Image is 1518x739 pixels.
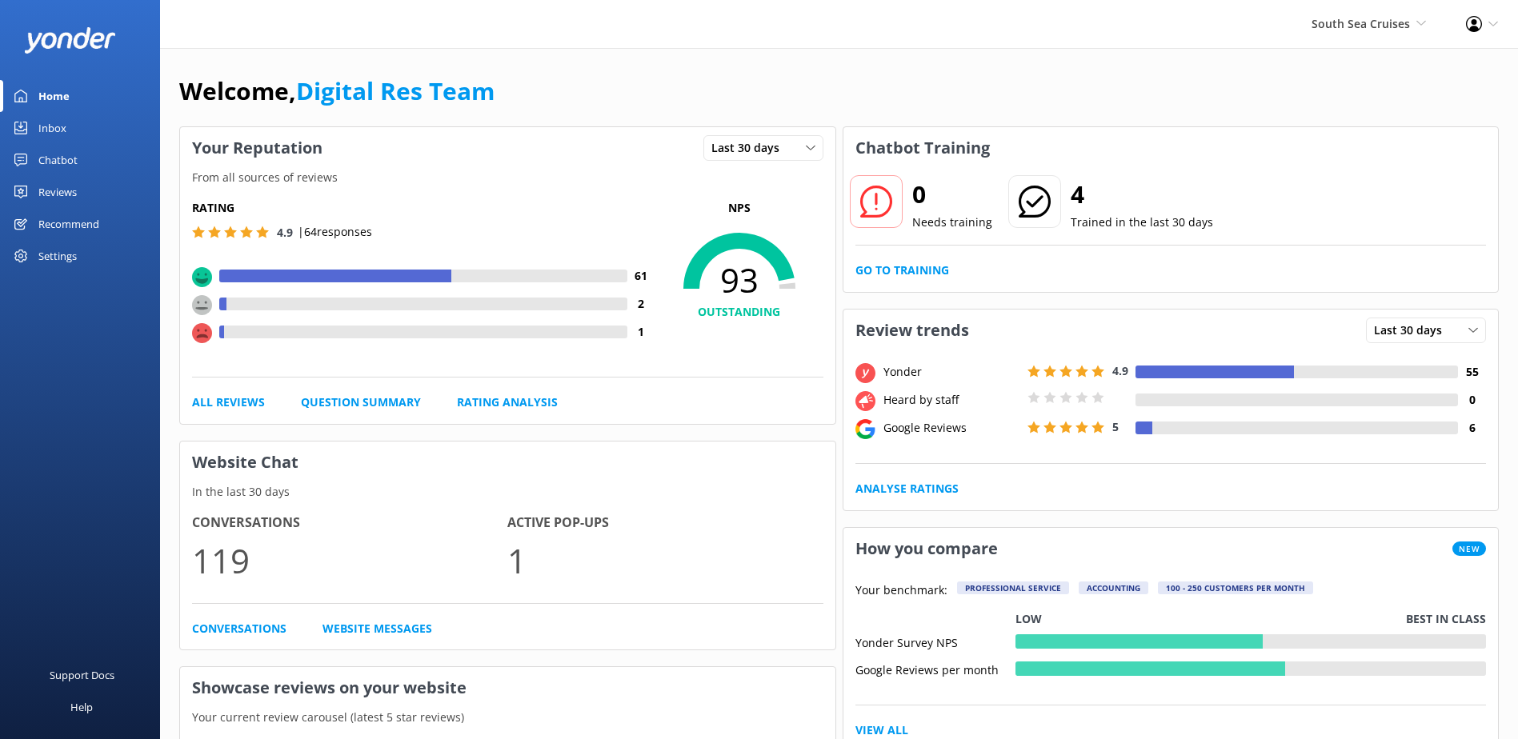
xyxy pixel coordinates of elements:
[507,533,823,587] p: 1
[855,581,947,601] p: Your benchmark:
[843,127,1002,169] h3: Chatbot Training
[1452,541,1486,556] span: New
[38,176,77,208] div: Reviews
[50,659,114,691] div: Support Docs
[879,391,1023,409] div: Heard by staff
[38,144,78,176] div: Chatbot
[179,72,495,110] h1: Welcome,
[507,513,823,533] h4: Active Pop-ups
[1158,581,1313,594] div: 100 - 250 customers per month
[38,112,66,144] div: Inbox
[192,199,655,217] h5: Rating
[322,620,432,637] a: Website Messages
[1112,363,1128,378] span: 4.9
[912,214,992,231] p: Needs training
[38,80,70,112] div: Home
[855,634,1015,649] div: Yonder Survey NPS
[1112,419,1119,434] span: 5
[957,581,1069,594] div: Professional Service
[301,393,421,411] a: Question Summary
[1458,419,1486,437] h4: 6
[180,709,835,726] p: Your current review carousel (latest 5 star reviews)
[192,393,265,411] a: All Reviews
[655,199,823,217] p: NPS
[711,139,789,157] span: Last 30 days
[627,267,655,285] h4: 61
[855,661,1015,676] div: Google Reviews per month
[627,295,655,313] h4: 2
[38,208,99,240] div: Recommend
[180,169,835,186] p: From all sources of reviews
[1458,391,1486,409] h4: 0
[192,620,286,637] a: Conversations
[298,223,372,241] p: | 64 responses
[1015,610,1042,628] p: Low
[843,310,981,351] h3: Review trends
[879,419,1023,437] div: Google Reviews
[24,27,116,54] img: yonder-white-logo.png
[855,721,908,739] a: View All
[457,393,558,411] a: Rating Analysis
[1071,175,1213,214] h2: 4
[1458,363,1486,381] h4: 55
[1406,610,1486,628] p: Best in class
[38,240,77,272] div: Settings
[843,528,1010,569] h3: How you compare
[70,691,93,723] div: Help
[180,483,835,501] p: In the last 30 days
[277,225,293,240] span: 4.9
[180,441,835,483] h3: Website Chat
[296,74,495,107] a: Digital Res Team
[180,127,334,169] h3: Your Reputation
[627,323,655,341] h4: 1
[192,533,507,587] p: 119
[1079,581,1148,594] div: Accounting
[1312,16,1410,31] span: South Sea Cruises
[180,667,835,709] h3: Showcase reviews on your website
[855,262,949,279] a: Go to Training
[192,513,507,533] h4: Conversations
[655,303,823,321] h4: OUTSTANDING
[1374,322,1452,339] span: Last 30 days
[879,363,1023,381] div: Yonder
[855,480,959,497] a: Analyse Ratings
[912,175,992,214] h2: 0
[1071,214,1213,231] p: Trained in the last 30 days
[655,260,823,300] span: 93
